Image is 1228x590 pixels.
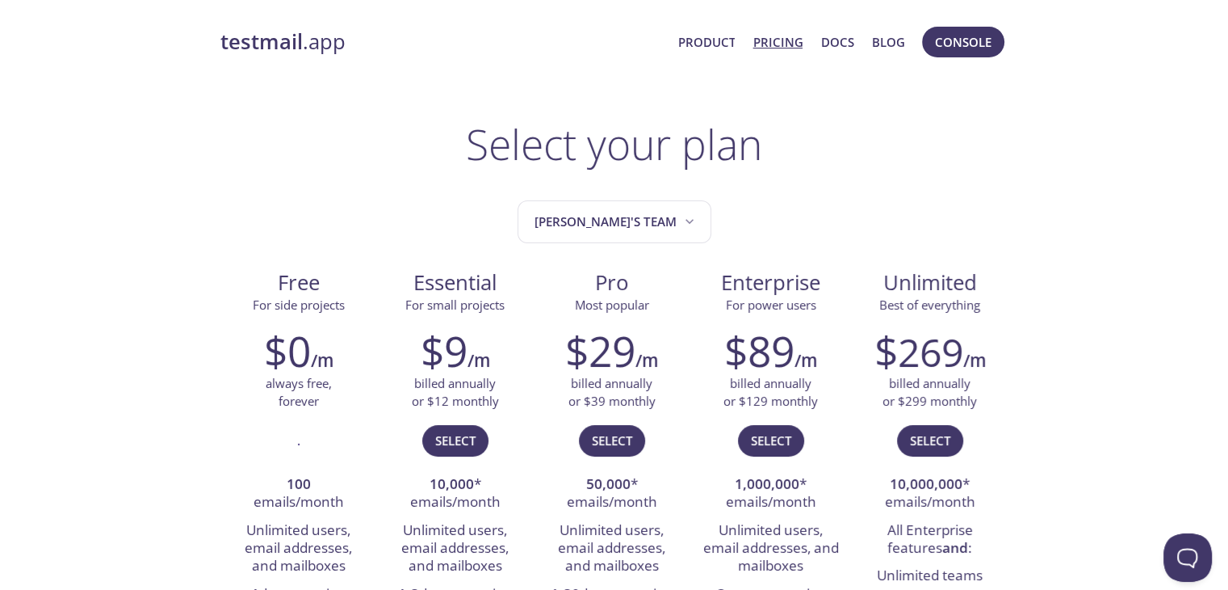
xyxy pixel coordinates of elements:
[898,326,963,378] span: 269
[752,32,803,53] a: Pricing
[435,430,476,451] span: Select
[575,297,649,313] span: Most popular
[466,120,762,168] h1: Select your plan
[546,471,678,517] li: * emails/month
[579,425,645,456] button: Select
[405,297,505,313] span: For small projects
[874,327,963,375] h2: $
[897,425,963,456] button: Select
[864,563,996,590] li: Unlimited teams
[253,297,345,313] span: For side projects
[963,347,986,374] h6: /m
[702,517,840,581] li: Unlimited users, email addresses, and mailboxes
[702,471,840,517] li: * emails/month
[864,517,996,563] li: All Enterprise features :
[534,211,698,233] span: [PERSON_NAME]'s team
[724,327,794,375] h2: $89
[1163,533,1212,582] iframe: Help Scout Beacon - Open
[942,538,968,557] strong: and
[467,347,490,374] h6: /m
[547,269,677,297] span: Pro
[635,347,658,374] h6: /m
[879,297,980,313] span: Best of everything
[287,474,311,493] strong: 100
[592,430,632,451] span: Select
[738,425,804,456] button: Select
[233,269,364,297] span: Free
[266,375,332,410] p: always free, forever
[233,471,365,517] li: emails/month
[726,297,816,313] span: For power users
[935,32,991,53] span: Console
[389,471,522,517] li: * emails/month
[890,474,962,493] strong: 10,000,000
[421,327,467,375] h2: $9
[264,327,311,375] h2: $0
[546,517,678,581] li: Unlimited users, email addresses, and mailboxes
[568,375,656,410] p: billed annually or $39 monthly
[586,474,631,493] strong: 50,000
[311,347,333,374] h6: /m
[233,517,365,581] li: Unlimited users, email addresses, and mailboxes
[703,269,839,297] span: Enterprise
[864,471,996,517] li: * emails/month
[565,327,635,375] h2: $29
[883,268,977,297] span: Unlimited
[422,425,488,456] button: Select
[389,517,522,581] li: Unlimited users, email addresses, and mailboxes
[723,375,818,410] p: billed annually or $129 monthly
[735,474,799,493] strong: 1,000,000
[430,474,474,493] strong: 10,000
[821,32,854,53] a: Docs
[220,28,665,56] a: testmail.app
[882,375,977,410] p: billed annually or $299 monthly
[751,430,791,451] span: Select
[518,200,711,243] button: Abhishek's team
[922,27,1004,57] button: Console
[794,347,817,374] h6: /m
[872,32,905,53] a: Blog
[412,375,499,410] p: billed annually or $12 monthly
[390,269,521,297] span: Essential
[910,430,950,451] span: Select
[677,32,735,53] a: Product
[220,27,303,56] strong: testmail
